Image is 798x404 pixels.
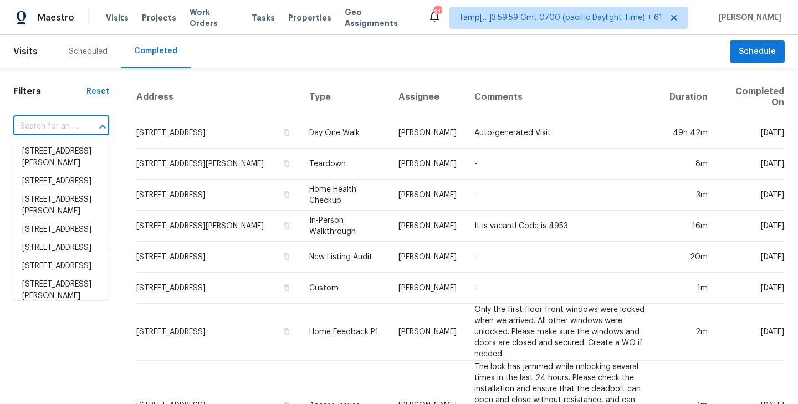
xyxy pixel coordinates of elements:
[282,221,291,231] button: Copy Address
[136,117,300,149] td: [STREET_ADDRESS]
[390,304,465,361] td: [PERSON_NAME]
[86,86,109,97] div: Reset
[661,211,717,242] td: 16m
[717,149,785,180] td: [DATE]
[13,257,108,275] li: [STREET_ADDRESS]
[390,117,465,149] td: [PERSON_NAME]
[288,12,331,23] span: Properties
[69,46,108,57] div: Scheduled
[282,252,291,262] button: Copy Address
[661,273,717,304] td: 1m
[13,191,108,221] li: [STREET_ADDRESS][PERSON_NAME]
[300,77,390,117] th: Type
[136,242,300,273] td: [STREET_ADDRESS]
[739,45,776,59] span: Schedule
[717,273,785,304] td: [DATE]
[136,211,300,242] td: [STREET_ADDRESS][PERSON_NAME]
[661,117,717,149] td: 49h 42m
[300,211,390,242] td: In-Person Walkthrough
[661,242,717,273] td: 20m
[459,12,662,23] span: Tamp[…]3:59:59 Gmt 0700 (pacific Daylight Time) + 61
[465,211,660,242] td: It is vacant! Code is 4953
[465,304,660,361] td: Only the first floor front windows were locked when we arrived. All other windows were unlocked. ...
[13,221,108,239] li: [STREET_ADDRESS]
[134,45,177,57] div: Completed
[136,180,300,211] td: [STREET_ADDRESS]
[465,180,660,211] td: -
[136,77,300,117] th: Address
[106,12,129,23] span: Visits
[282,190,291,200] button: Copy Address
[661,180,717,211] td: 3m
[282,127,291,137] button: Copy Address
[717,180,785,211] td: [DATE]
[300,117,390,149] td: Day One Walk
[390,242,465,273] td: [PERSON_NAME]
[95,119,110,135] button: Close
[136,273,300,304] td: [STREET_ADDRESS]
[282,158,291,168] button: Copy Address
[282,326,291,336] button: Copy Address
[13,86,86,97] h1: Filters
[136,304,300,361] td: [STREET_ADDRESS]
[465,77,660,117] th: Comments
[433,7,441,18] div: 617
[300,149,390,180] td: Teardown
[717,304,785,361] td: [DATE]
[465,149,660,180] td: -
[714,12,781,23] span: [PERSON_NAME]
[661,149,717,180] td: 8m
[13,239,108,257] li: [STREET_ADDRESS]
[13,39,38,64] span: Visits
[717,211,785,242] td: [DATE]
[300,304,390,361] td: Home Feedback P1
[282,283,291,293] button: Copy Address
[38,12,74,23] span: Maestro
[717,117,785,149] td: [DATE]
[300,273,390,304] td: Custom
[465,242,660,273] td: -
[13,118,78,135] input: Search for an address...
[661,304,717,361] td: 2m
[390,211,465,242] td: [PERSON_NAME]
[661,77,717,117] th: Duration
[136,149,300,180] td: [STREET_ADDRESS][PERSON_NAME]
[717,77,785,117] th: Completed On
[390,180,465,211] td: [PERSON_NAME]
[142,12,176,23] span: Projects
[13,275,108,305] li: [STREET_ADDRESS][PERSON_NAME]
[13,172,108,191] li: [STREET_ADDRESS]
[390,273,465,304] td: [PERSON_NAME]
[300,242,390,273] td: New Listing Audit
[13,142,108,172] li: [STREET_ADDRESS][PERSON_NAME]
[465,117,660,149] td: Auto-generated Visit
[730,40,785,63] button: Schedule
[252,14,275,22] span: Tasks
[190,7,238,29] span: Work Orders
[300,180,390,211] td: Home Health Checkup
[717,242,785,273] td: [DATE]
[465,273,660,304] td: -
[390,77,465,117] th: Assignee
[390,149,465,180] td: [PERSON_NAME]
[345,7,415,29] span: Geo Assignments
